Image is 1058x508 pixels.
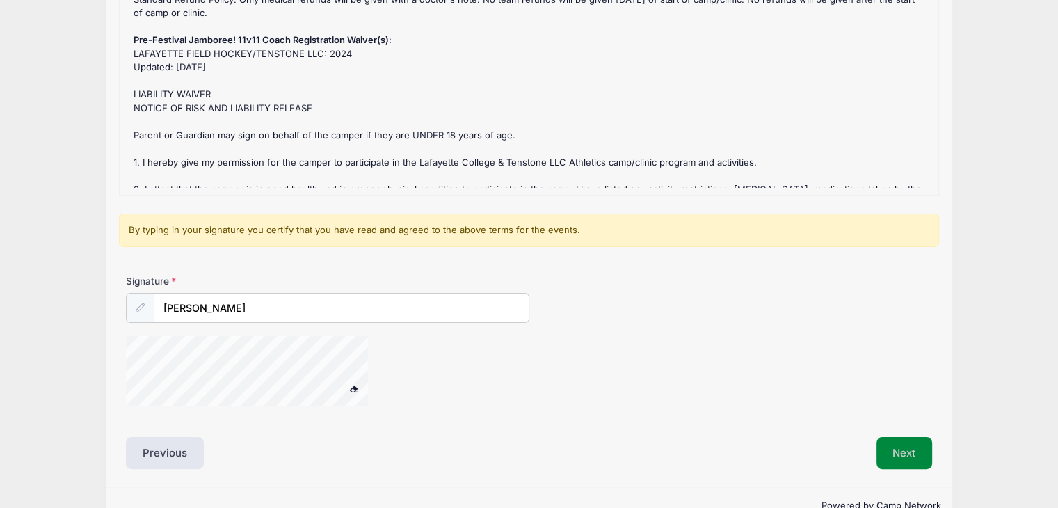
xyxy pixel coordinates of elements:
[134,34,389,45] strong: Pre-Festival Jamboree! 11v11 Coach Registration Waiver(s)
[126,437,204,469] button: Previous
[876,437,933,469] button: Next
[126,274,328,288] label: Signature
[154,293,529,323] input: Enter first and last name
[119,214,939,247] div: By typing in your signature you certify that you have read and agreed to the above terms for the ...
